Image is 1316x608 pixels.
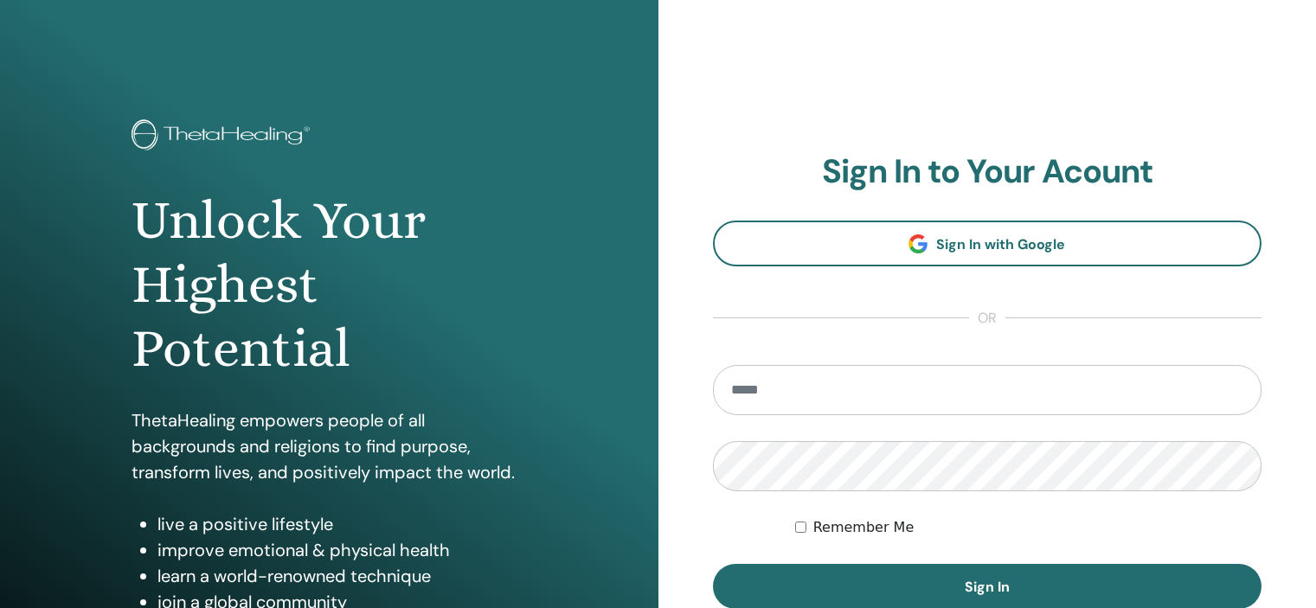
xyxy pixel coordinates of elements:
[969,308,1005,329] span: or
[157,537,527,563] li: improve emotional & physical health
[132,189,527,381] h1: Unlock Your Highest Potential
[157,511,527,537] li: live a positive lifestyle
[132,407,527,485] p: ThetaHealing empowers people of all backgrounds and religions to find purpose, transform lives, a...
[813,517,915,538] label: Remember Me
[713,221,1262,266] a: Sign In with Google
[965,578,1010,596] span: Sign In
[157,563,527,589] li: learn a world-renowned technique
[936,235,1065,253] span: Sign In with Google
[795,517,1261,538] div: Keep me authenticated indefinitely or until I manually logout
[713,152,1262,192] h2: Sign In to Your Acount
